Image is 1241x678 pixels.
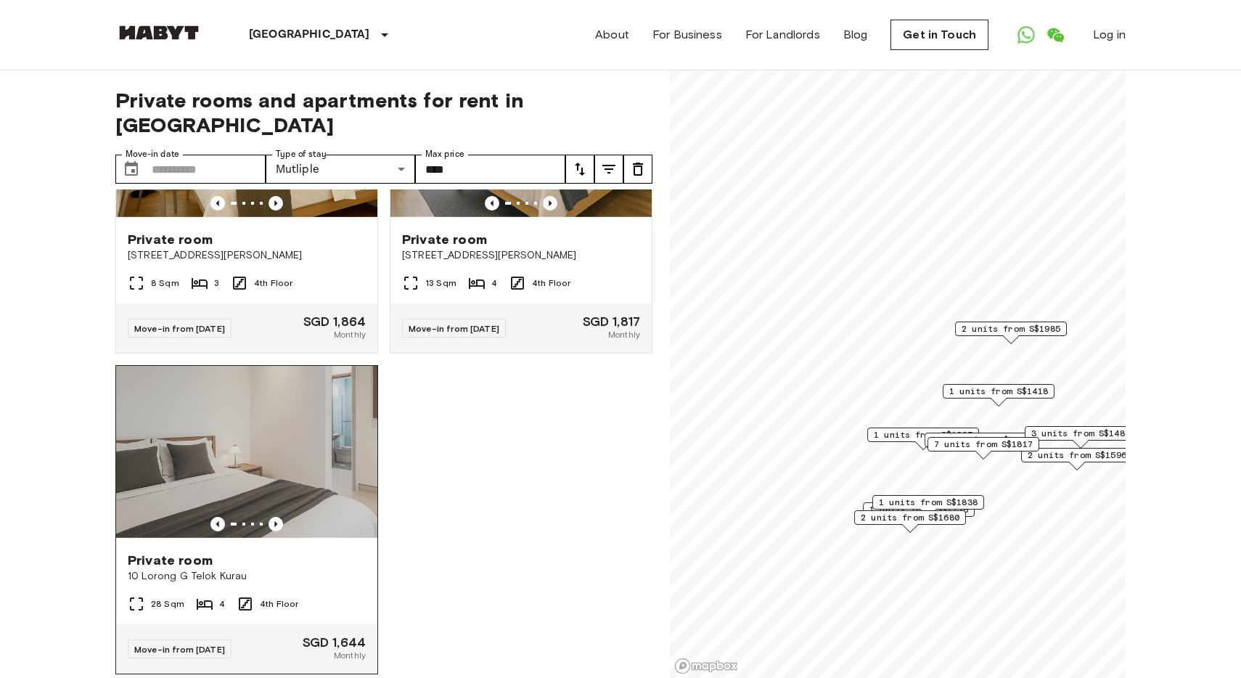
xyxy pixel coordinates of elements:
span: [STREET_ADDRESS][PERSON_NAME] [402,248,640,263]
span: Move-in from [DATE] [409,323,499,334]
div: Map marker [1025,426,1136,449]
img: Marketing picture of unit SG-01-029-006-03 [116,366,377,540]
div: Map marker [1021,448,1133,470]
span: Private room [128,552,213,569]
span: SGD 1,817 [583,315,640,328]
a: Log in [1093,26,1126,44]
a: For Landlords [745,26,820,44]
button: tune [565,155,594,184]
a: Open WhatsApp [1012,20,1041,49]
span: Private room [128,231,213,248]
span: Private room [402,231,487,248]
label: Type of stay [276,148,327,160]
span: 2 units from S$1985 [962,322,1060,335]
span: 7 units from S$1817 [934,438,1033,451]
span: 4 [219,597,225,610]
span: 1 units from S$1728 [869,503,968,516]
span: Move-in from [DATE] [134,644,225,655]
span: 1 units from S$1418 [949,385,1048,398]
a: Open WeChat [1041,20,1070,49]
label: Max price [425,148,464,160]
span: Monthly [334,649,366,662]
span: 1 units from S$1859 [931,433,1030,446]
span: 4 [491,277,497,290]
button: Previous image [543,196,557,211]
span: 1 units from S$1838 [879,496,978,509]
button: tune [594,155,623,184]
a: Blog [843,26,868,44]
button: Previous image [210,196,225,211]
a: Marketing picture of unit SG-01-001-028-03Previous imagePrevious imagePrivate room[STREET_ADDRESS... [115,44,378,354]
a: Mapbox logo [674,658,738,674]
div: Map marker [867,428,979,450]
span: 2 units from S$1596 [1028,449,1126,462]
span: 3 [214,277,219,290]
div: Map marker [927,437,1039,460]
a: Marketing picture of unit SG-01-001-023-03Previous imagePrevious imagePrivate room[STREET_ADDRESS... [390,44,652,354]
span: 8 Sqm [151,277,179,290]
a: Get in Touch [890,20,988,50]
div: Map marker [854,510,966,533]
span: 13 Sqm [425,277,456,290]
span: 10 Lorong G Telok Kurau [128,569,366,584]
span: [STREET_ADDRESS][PERSON_NAME] [128,248,366,263]
span: 4th Floor [532,277,570,290]
a: About [595,26,629,44]
button: Previous image [485,196,499,211]
img: Habyt [115,25,202,40]
a: Marketing picture of unit SG-01-029-006-03Previous imagePrevious imagePrivate room10 Lorong G Tel... [115,365,378,674]
div: Mutliple [266,155,416,184]
span: 1 units from S$1985 [874,428,972,441]
span: 3 units from S$1480 [1031,427,1130,440]
div: Map marker [943,384,1054,407]
p: [GEOGRAPHIC_DATA] [249,26,370,44]
span: Private rooms and apartments for rent in [GEOGRAPHIC_DATA] [115,88,652,137]
div: Map marker [863,502,975,525]
button: Previous image [210,517,225,531]
div: Map marker [955,322,1067,344]
span: 4th Floor [260,597,298,610]
div: Map marker [872,495,984,518]
a: For Business [652,26,722,44]
button: Previous image [269,517,283,531]
span: 2 units from S$1680 [861,511,959,524]
span: Move-in from [DATE] [134,323,225,334]
button: Previous image [269,196,283,211]
label: Move-in date [126,148,179,160]
div: Map marker [925,433,1036,455]
button: Choose date [117,155,146,184]
span: 28 Sqm [151,597,184,610]
span: Monthly [608,328,640,341]
span: Monthly [334,328,366,341]
span: 4th Floor [254,277,292,290]
span: SGD 1,644 [303,636,366,649]
button: tune [623,155,652,184]
span: SGD 1,864 [303,315,366,328]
